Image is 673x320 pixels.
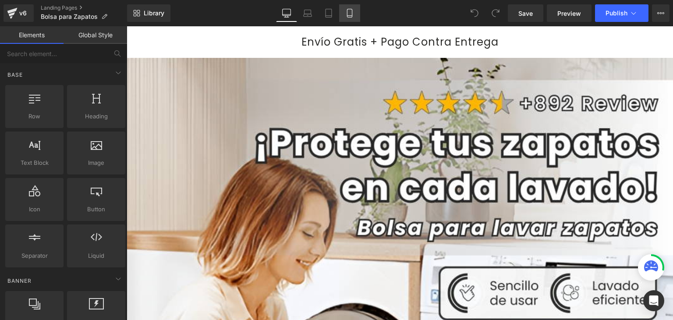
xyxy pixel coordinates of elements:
a: New Library [127,4,170,22]
span: Heading [70,112,123,121]
button: Redo [487,4,504,22]
a: Laptop [297,4,318,22]
span: Button [70,205,123,214]
span: Icon [8,205,61,214]
span: Library [144,9,164,17]
span: Bolsa para Zapatos [41,13,98,20]
span: Image [70,158,123,167]
span: Separator [8,251,61,260]
button: More [652,4,669,22]
div: v6 [18,7,28,19]
span: Row [8,112,61,121]
a: v6 [4,4,34,22]
span: Envío Gratis + Pago Contra Entrega [175,8,372,23]
span: Banner [7,277,32,285]
a: Mobile [339,4,360,22]
span: Preview [557,9,581,18]
span: Base [7,71,24,79]
button: Undo [466,4,483,22]
span: Save [518,9,533,18]
div: Open Intercom Messenger [643,290,664,311]
button: Publish [595,4,648,22]
a: Desktop [276,4,297,22]
span: Text Block [8,158,61,167]
a: Landing Pages [41,4,127,11]
span: Publish [606,10,627,17]
a: Tablet [318,4,339,22]
a: Preview [547,4,592,22]
a: Global Style [64,26,127,44]
span: Liquid [70,251,123,260]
